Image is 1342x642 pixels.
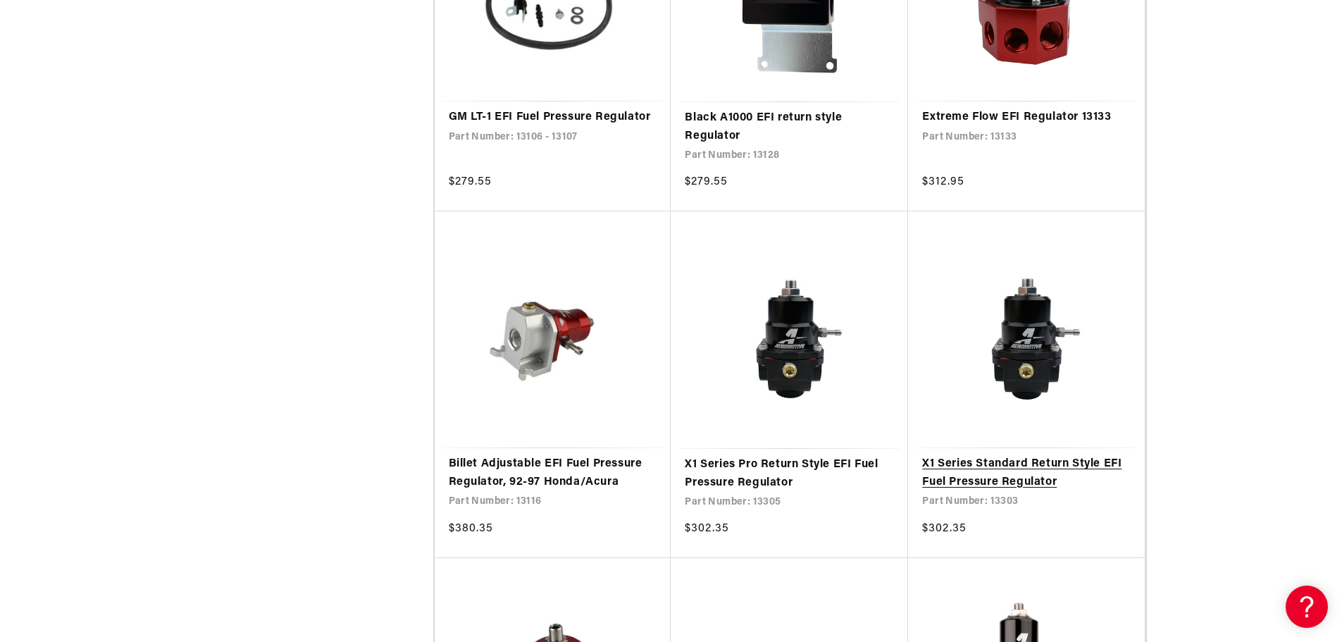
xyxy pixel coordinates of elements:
a: GM LT-1 EFI Fuel Pressure Regulator [449,109,657,127]
a: X1 Series Pro Return Style EFI Fuel Pressure Regulator [685,456,894,492]
a: X1 Series Standard Return Style EFI Fuel Pressure Regulator [922,455,1131,491]
a: Black A1000 EFI return style Regulator [685,109,894,145]
a: Billet Adjustable EFI Fuel Pressure Regulator, 92-97 Honda/Acura [449,455,657,491]
a: Extreme Flow EFI Regulator 13133 [922,109,1131,127]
